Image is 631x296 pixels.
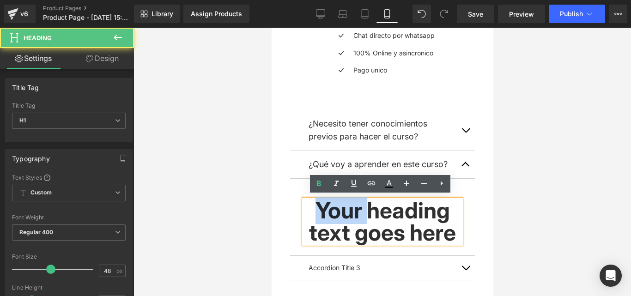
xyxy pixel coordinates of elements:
button: Undo [413,5,431,23]
h1: Your heading text goes here [32,172,189,216]
div: Font Weight [12,214,126,221]
div: Line Height [12,284,126,291]
span: Heading [24,34,52,42]
span: px [116,268,124,274]
a: Desktop [309,5,332,23]
div: Typography [12,150,50,163]
p: 100% Online y asincronico [82,20,163,30]
a: Preview [498,5,545,23]
a: Design [69,48,136,69]
button: More [609,5,627,23]
div: Font Size [12,254,126,260]
span: Library [152,10,173,18]
b: H1 [19,117,26,124]
div: Title Tag [12,79,39,91]
div: Open Intercom Messenger [600,265,622,287]
button: Redo [435,5,453,23]
span: Product Page - [DATE] 15:33:13 [43,14,132,21]
a: v6 [4,5,36,23]
span: Preview [509,9,534,19]
a: Tablet [354,5,376,23]
div: Title Tag [12,103,126,109]
span: Publish [560,10,583,18]
button: Publish [549,5,605,23]
b: Regular 400 [19,229,54,236]
b: Custom [30,189,52,197]
a: New Library [134,5,180,23]
a: Product Pages [43,5,149,12]
p: Pago unico [82,37,163,48]
span: Save [468,9,483,19]
p: Chat directo por whatsapp [82,3,163,13]
p: ¿Qué voy a aprender en este curso? [37,130,185,144]
p: Accordion Title 3 [37,235,185,245]
p: ¿Necesito tener conocimientos previos para hacer el curso? [37,90,185,116]
div: v6 [18,8,30,20]
a: Laptop [332,5,354,23]
a: Mobile [376,5,398,23]
div: Text Styles [12,174,126,181]
div: Assign Products [191,10,242,18]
